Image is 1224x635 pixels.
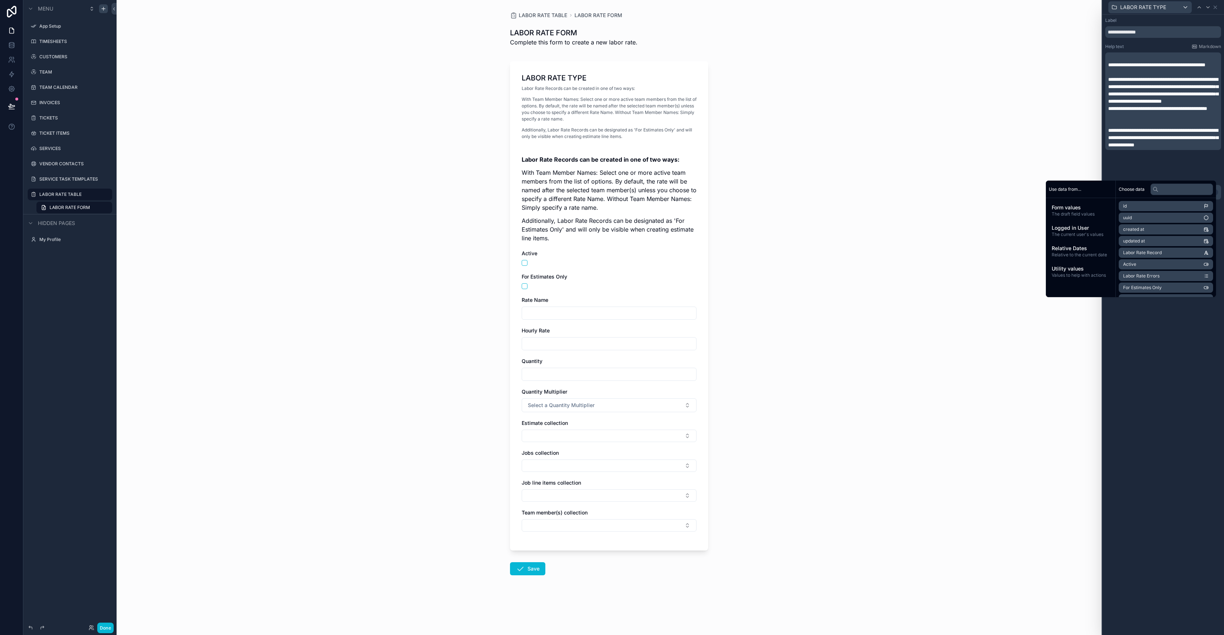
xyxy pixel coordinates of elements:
[39,84,111,90] label: TEAM CALENDAR
[39,100,111,106] label: INVOICES
[39,237,111,242] label: My Profile
[522,327,550,334] span: Hourly Rate
[1120,4,1166,11] span: LABOR RATE TYPE
[39,115,111,121] label: TICKETS
[1052,211,1110,217] span: The draft field values
[522,460,697,472] button: Select Button
[1119,186,1145,192] span: Choose data
[39,69,111,75] label: TEAM
[1192,44,1221,50] a: Markdown
[510,562,545,575] button: Save
[522,480,581,486] span: Job line items collection
[522,509,588,516] span: Team member(s) collection
[522,85,697,92] p: Labor Rate Records can be created in one of two ways:
[510,28,637,38] h1: LABOR RATE FORM
[1052,245,1110,252] span: Relative Dates
[1046,198,1115,284] div: scrollable content
[522,489,697,502] button: Select Button
[39,176,111,182] label: SERVICE TASK TEMPLATES
[510,12,567,19] a: LABOR RATE TABLE
[522,273,567,280] span: For Estimates Only
[1105,44,1124,50] label: Help text
[38,5,53,12] span: Menu
[39,23,111,29] label: App Setup
[522,420,568,426] span: Estimate collection
[1199,44,1221,50] span: Markdown
[39,146,111,151] label: SERVICES
[522,398,697,412] button: Select Button
[522,297,548,303] span: Rate Name
[522,519,697,532] button: Select Button
[1105,52,1221,150] div: scrollable content
[528,402,595,409] span: Select a Quantity Multiplier
[522,156,679,163] strong: Labor Rate Records can be created in one of two ways:
[522,450,559,456] span: Jobs collection
[1108,1,1192,13] button: LABOR RATE TYPE
[50,205,90,210] span: LABOR RATE FORM
[522,358,542,364] span: Quantity
[1049,186,1081,192] span: Use data from...
[522,250,537,256] span: Active
[39,54,111,60] label: CUSTOMERS
[574,12,622,19] a: LABOR RATE FORM
[1052,232,1110,237] span: The current user's values
[1052,252,1110,258] span: Relative to the current date
[38,220,75,227] span: Hidden pages
[1052,265,1110,272] span: Utility values
[522,96,697,122] p: With Team Member Names: Select one or more active team members from the list of options. By defau...
[39,39,111,44] label: TIMESHEETS
[39,130,111,136] label: TICKET ITEMS
[39,192,108,197] label: LABOR RATE TABLE
[522,430,697,442] button: Select Button
[522,73,586,83] h1: LABOR RATE TYPE
[36,202,112,213] a: LABOR RATE FORM
[522,216,697,242] p: Additionally, Labor Rate Records can be designated as 'For Estimates Only' and will only be visib...
[97,623,114,633] button: Done
[1052,204,1110,211] span: Form values
[522,127,697,140] p: Additionally, Labor Rate Records can be designated as 'For Estimates Only' and will only be visib...
[1052,224,1110,232] span: Logged in User
[519,12,567,19] span: LABOR RATE TABLE
[522,389,567,395] span: Quantity Multiplier
[522,168,697,212] p: With Team Member Names: Select one or more active team members from the list of options. By defau...
[39,161,111,167] label: VENDOR CONTACTS
[1052,272,1110,278] span: Values to help with actions
[1105,17,1117,23] label: Label
[510,38,637,47] p: Complete this form to create a new labor rate.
